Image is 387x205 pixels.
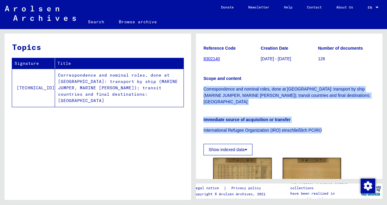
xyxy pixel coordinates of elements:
[359,183,382,198] img: yv_logo.png
[203,46,236,51] b: Reference Code
[261,56,317,62] p: [DATE] - [DATE]
[226,185,268,191] a: Privacy policy
[261,46,288,51] b: Creation Date
[81,15,112,29] a: Search
[361,179,375,193] img: Change consent
[368,5,374,10] span: EN
[290,180,359,191] p: The Arolsen Archives online collections
[203,117,291,122] b: Immediate source of acquisition or transfer
[193,191,268,197] p: Copyright © Arolsen Archives, 2021
[203,76,241,81] b: Scope and content
[193,185,268,191] div: |
[283,158,341,194] img: 002.jpg
[12,41,183,53] h3: Topics
[193,185,224,191] a: Legal notice
[203,56,220,61] a: 8302140
[290,191,359,202] p: have been realized in partnership with
[5,6,76,21] img: Arolsen_neg.svg
[318,46,363,51] b: Number of documents
[203,144,252,155] button: Show indexed data
[318,56,375,62] p: 126
[12,58,55,69] th: Signature
[213,158,272,194] img: 001.jpg
[12,69,55,107] td: [TECHNICAL_ID]
[203,86,375,105] p: Correspondence and nominal roles, done at [GEOGRAPHIC_DATA]: transport by ship (MARINE JUMPER, MA...
[203,127,375,134] p: International Refugee Organization (IRO) einschließlich PCIRO
[55,58,184,69] th: Title
[112,15,164,29] a: Browse archive
[55,69,184,107] td: Correspondence and nominal roles, done at [GEOGRAPHIC_DATA]: transport by ship (MARINE JUMPER, MA...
